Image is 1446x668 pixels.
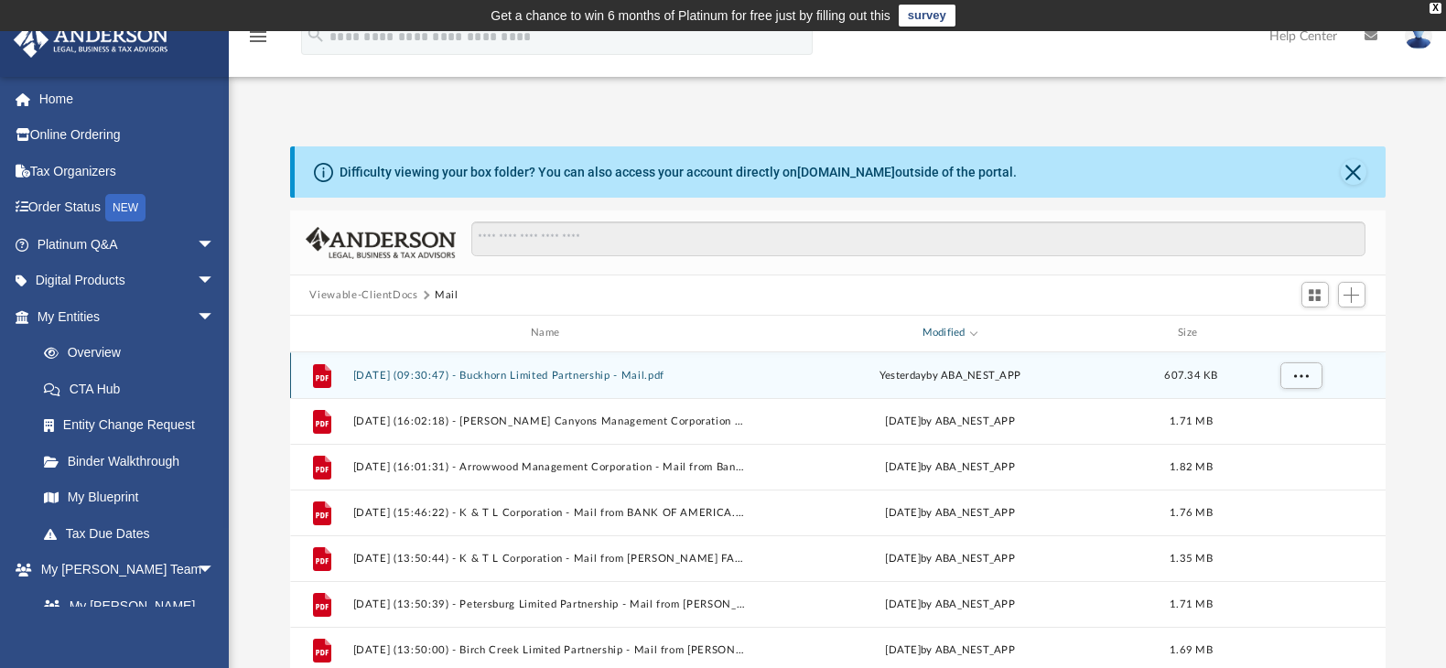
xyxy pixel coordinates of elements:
[351,325,745,341] div: Name
[352,461,745,473] button: [DATE] (16:01:31) - Arrowwood Management Corporation - Mail from Bank of America, N.A..pdf
[309,287,417,304] button: Viewable-ClientDocs
[297,325,343,341] div: id
[26,443,243,479] a: Binder Walkthrough
[26,407,243,444] a: Entity Change Request
[1405,23,1432,49] img: User Pic
[13,153,243,189] a: Tax Organizers
[1301,282,1329,307] button: Switch to Grid View
[13,81,243,117] a: Home
[26,515,243,552] a: Tax Due Dates
[26,587,224,646] a: My [PERSON_NAME] Team
[753,596,1146,612] div: [DATE] by ABA_NEST_APP
[352,644,745,656] button: [DATE] (13:50:00) - Birch Creek Limited Partnership - Mail from [PERSON_NAME] FARGO ADVISORS SOLU...
[753,641,1146,658] div: [DATE] by ABA_NEST_APP
[1430,3,1441,14] div: close
[797,165,895,179] a: [DOMAIN_NAME]
[1170,553,1213,563] span: 1.35 MB
[753,367,1146,383] div: by ABA_NEST_APP
[1170,644,1213,654] span: 1.69 MB
[1170,507,1213,517] span: 1.76 MB
[1279,361,1322,389] button: More options
[306,25,326,45] i: search
[352,598,745,610] button: [DATE] (13:50:39) - Petersburg Limited Partnership - Mail from [PERSON_NAME] Fargo Advisors Solut...
[1170,461,1213,471] span: 1.82 MB
[1338,282,1365,307] button: Add
[247,26,269,48] i: menu
[753,458,1146,475] div: [DATE] by ABA_NEST_APP
[197,298,233,336] span: arrow_drop_down
[13,552,233,588] a: My [PERSON_NAME] Teamarrow_drop_down
[1154,325,1227,341] div: Size
[13,117,243,154] a: Online Ordering
[13,189,243,227] a: Order StatusNEW
[352,415,745,427] button: [DATE] (16:02:18) - [PERSON_NAME] Canyons Management Corporation - Mail from Bank of America, N.A...
[247,35,269,48] a: menu
[197,263,233,300] span: arrow_drop_down
[13,298,243,335] a: My Entitiesarrow_drop_down
[899,5,955,27] a: survey
[753,504,1146,521] div: [DATE] by ABA_NEST_APP
[352,507,745,519] button: [DATE] (15:46:22) - K & T L Corporation - Mail from BANK OF AMERICA.pdf
[352,370,745,382] button: [DATE] (09:30:47) - Buckhorn Limited Partnership - Mail.pdf
[26,335,243,372] a: Overview
[1236,325,1364,341] div: id
[197,552,233,589] span: arrow_drop_down
[197,226,233,264] span: arrow_drop_down
[1170,598,1213,609] span: 1.71 MB
[753,550,1146,566] div: [DATE] by ABA_NEST_APP
[13,263,243,299] a: Digital Productsarrow_drop_down
[471,221,1365,256] input: Search files and folders
[26,479,233,516] a: My Blueprint
[26,371,243,407] a: CTA Hub
[13,226,243,263] a: Platinum Q&Aarrow_drop_down
[1341,159,1366,185] button: Close
[1170,415,1213,426] span: 1.71 MB
[8,22,174,58] img: Anderson Advisors Platinum Portal
[435,287,459,304] button: Mail
[352,553,745,565] button: [DATE] (13:50:44) - K & T L Corporation - Mail from [PERSON_NAME] FARGO ADVISORS SOLUTIONS.pdf
[879,370,925,380] span: yesterday
[753,413,1146,429] div: [DATE] by ABA_NEST_APP
[340,163,1017,182] div: Difficulty viewing your box folder? You can also access your account directly on outside of the p...
[753,325,1147,341] div: Modified
[491,5,890,27] div: Get a chance to win 6 months of Platinum for free just by filling out this
[1164,370,1217,380] span: 607.34 KB
[105,194,146,221] div: NEW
